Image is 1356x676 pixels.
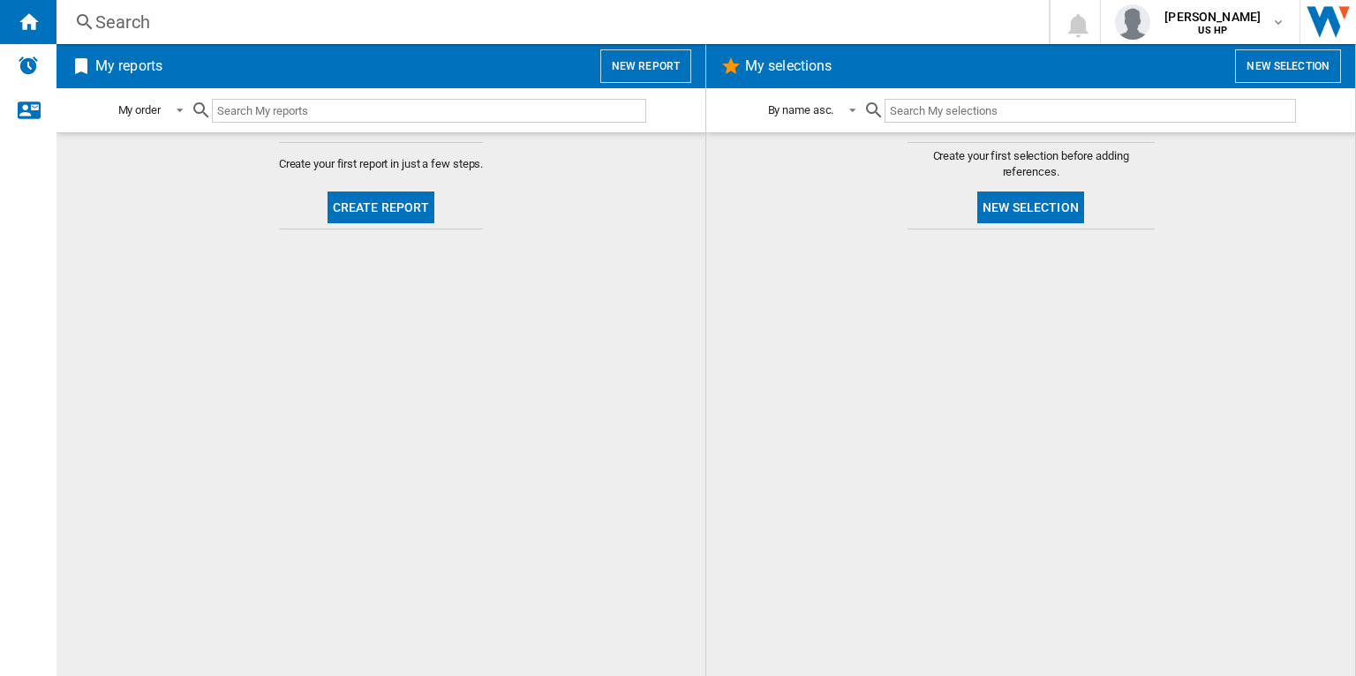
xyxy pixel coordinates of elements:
[212,99,646,123] input: Search My reports
[279,156,484,172] span: Create your first report in just a few steps.
[328,192,435,223] button: Create report
[885,99,1295,123] input: Search My selections
[768,103,834,116] div: By name asc.
[118,103,161,116] div: My order
[95,10,1003,34] div: Search
[742,49,835,83] h2: My selections
[1198,25,1227,36] b: US HP
[18,55,39,76] img: alerts-logo.svg
[92,49,166,83] h2: My reports
[1164,8,1261,26] span: [PERSON_NAME]
[1115,4,1150,40] img: profile.jpg
[977,192,1084,223] button: New selection
[600,49,691,83] button: New report
[1235,49,1341,83] button: New selection
[908,148,1155,180] span: Create your first selection before adding references.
